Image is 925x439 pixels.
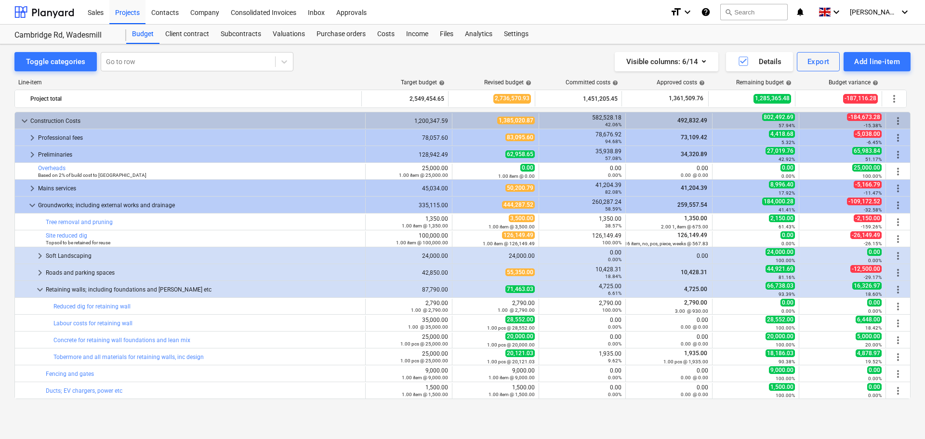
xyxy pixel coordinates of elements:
[776,325,795,331] small: 100.00%
[781,241,795,246] small: 0.00%
[681,375,708,380] small: 0.00 @ 0.00
[892,385,904,397] span: More actions
[370,253,448,259] div: 24,000.00
[46,371,94,377] a: Fencing and gates
[53,354,204,360] a: Tobermore and all materials for retaining walls, inc design
[861,224,882,229] small: -159.26%
[543,148,621,161] div: 35,938.89
[489,224,535,229] small: 1.00 item @ 3,500.00
[725,8,732,16] span: search
[489,392,535,397] small: 1.00 item @ 1,500.00
[53,303,131,310] a: Reduced dig for retaining wall
[892,368,904,380] span: More actions
[38,173,146,178] small: Based on 2% of build cost to Rosetta
[267,25,311,44] div: Valuations
[46,219,113,226] a: Tree removal and pruning
[370,300,448,313] div: 2,790.00
[892,183,904,194] span: More actions
[497,117,535,124] span: 1,385,020.87
[892,200,904,211] span: More actions
[776,342,795,347] small: 100.00%
[126,25,159,44] div: Budget
[311,25,371,44] a: Purchase orders
[402,392,448,397] small: 1.00 item @ 1,500.00
[399,173,448,178] small: 1.00 item @ 25,000.00
[776,393,795,398] small: 100.00%
[498,173,535,179] small: 1.00 item @ 0.00
[766,147,795,155] span: 27,019.76
[854,55,900,68] div: Add line-item
[867,299,882,306] span: 0.00
[680,185,708,191] span: 41,204.39
[852,282,882,290] span: 16,326.97
[779,157,795,162] small: 42.92%
[868,393,882,398] small: 0.00%
[434,25,459,44] div: Files
[498,25,534,44] div: Settings
[780,231,795,239] span: 0.00
[370,367,448,381] div: 9,000.00
[505,268,535,276] span: 55,350.00
[856,316,882,323] span: 6,448.00
[484,79,531,86] div: Revised budget
[370,317,448,330] div: 35,000.00
[608,341,621,346] small: 0.00%
[630,253,708,259] div: 0.00
[605,139,621,144] small: 94.68%
[683,350,708,357] span: 1,935.00
[493,94,531,103] span: 2,736,570.93
[676,201,708,208] span: 259,557.54
[370,333,448,347] div: 25,000.00
[608,375,621,380] small: 0.00%
[865,292,882,297] small: 18.60%
[865,342,882,347] small: 20.00%
[720,4,788,20] button: Search
[877,393,925,439] iframe: Chat Widget
[543,215,621,229] div: 1,350.00
[608,392,621,397] small: 0.00%
[370,151,448,158] div: 128,942.49
[781,308,795,314] small: 0.00%
[779,190,795,196] small: 17.92%
[682,6,693,18] i: keyboard_arrow_down
[865,157,882,162] small: 51.17%
[159,25,215,44] a: Client contract
[850,231,882,239] span: -26,149.49
[46,240,110,245] small: Topsoil to be retained for reuse
[670,6,682,18] i: format_size
[892,284,904,295] span: More actions
[566,79,618,86] div: Committed costs
[543,367,621,381] div: 0.00
[53,320,132,327] a: Labour costs for retaining wall
[411,307,448,313] small: 1.00 @ 2,790.00
[371,25,400,44] a: Costs
[726,52,793,71] button: Details
[852,147,882,155] span: 65,983.84
[676,117,708,124] span: 492,832.49
[543,182,621,195] div: 41,204.39
[489,375,535,380] small: 1.00 item @ 9,000.00
[779,292,795,297] small: 93.39%
[683,299,708,306] span: 2,790.00
[892,301,904,312] span: More actions
[779,275,795,280] small: 81.16%
[680,134,708,141] span: 73,109.42
[543,199,621,212] div: 260,287.24
[766,265,795,273] span: 44,921.69
[456,300,535,313] div: 2,790.00
[766,333,795,340] span: 20,000.00
[856,349,882,357] span: 4,878.97
[605,274,621,279] small: 18.84%
[697,80,705,86] span: help
[847,198,882,205] span: -109,172.52
[608,173,621,178] small: 0.00%
[769,383,795,391] span: 1,500.00
[850,265,882,273] span: -12,500.00
[868,258,882,263] small: 0.00%
[487,325,535,331] small: 1.00 pcs @ 28,552.00
[456,384,535,398] div: 1,500.00
[26,183,38,194] span: keyboard_arrow_right
[26,132,38,144] span: keyboard_arrow_right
